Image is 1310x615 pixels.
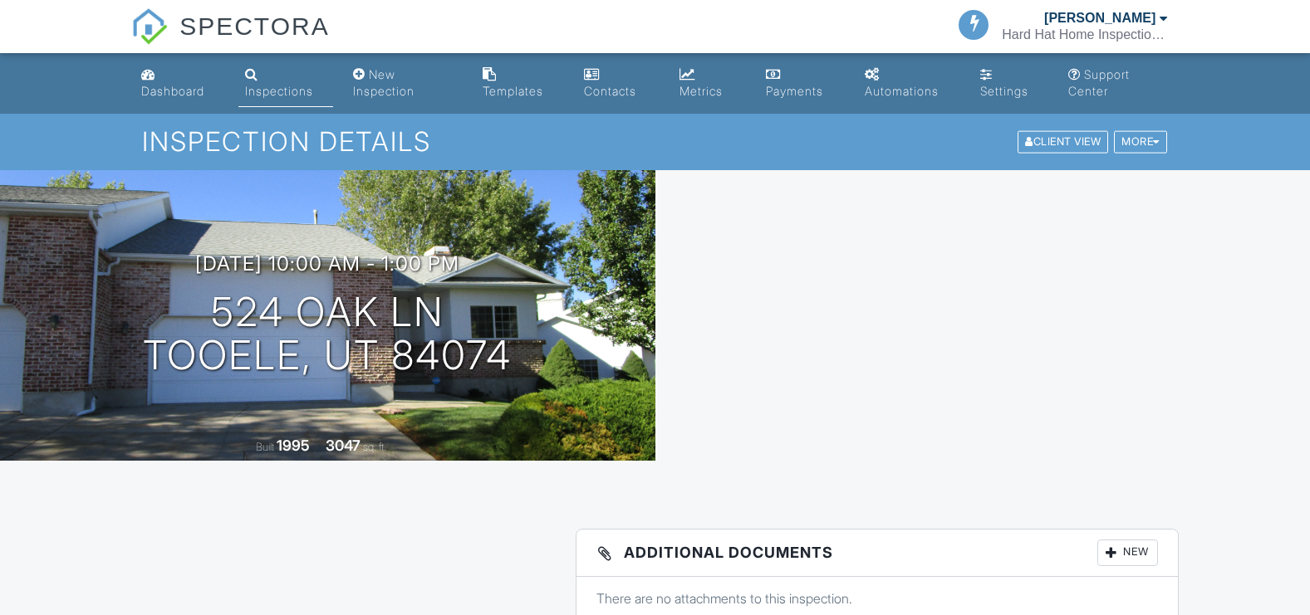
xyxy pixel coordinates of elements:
p: There are no attachments to this inspection. [596,589,1158,608]
div: More [1114,131,1167,154]
div: Dashboard [141,84,204,98]
div: Automations [865,84,939,98]
a: Dashboard [135,60,225,107]
a: Metrics [673,60,746,107]
div: Support Center [1068,67,1130,98]
a: Templates [476,60,564,107]
h3: [DATE] 10:00 am - 1:00 pm [195,252,459,275]
a: Settings [974,60,1048,107]
a: Contacts [577,60,660,107]
span: Built [256,441,274,453]
a: Payments [759,60,845,107]
div: Contacts [584,84,636,98]
div: Settings [980,84,1028,98]
a: Inspections [238,60,333,107]
div: [PERSON_NAME] [1044,10,1155,27]
span: sq. ft. [363,441,386,453]
div: Templates [483,84,543,98]
a: New Inspection [346,60,463,107]
h1: 524 Oak Ln Tooele, UT 84074 [143,290,512,378]
img: The Best Home Inspection Software - Spectora [131,8,168,45]
a: Client View [1016,134,1112,147]
div: Client View [1018,131,1108,154]
div: Payments [766,84,823,98]
div: New [1097,539,1158,566]
span: SPECTORA [179,8,330,43]
a: SPECTORA [131,25,330,56]
div: Hard Hat Home Inspections LLC [1002,27,1168,43]
a: Support Center [1062,60,1175,107]
a: Automations (Basic) [858,60,960,107]
div: Inspections [245,84,313,98]
div: Metrics [680,84,723,98]
h1: Inspection Details [142,127,1169,156]
div: 1995 [277,437,310,454]
div: New Inspection [353,67,415,98]
div: 3047 [326,437,361,454]
h3: Additional Documents [576,530,1178,577]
